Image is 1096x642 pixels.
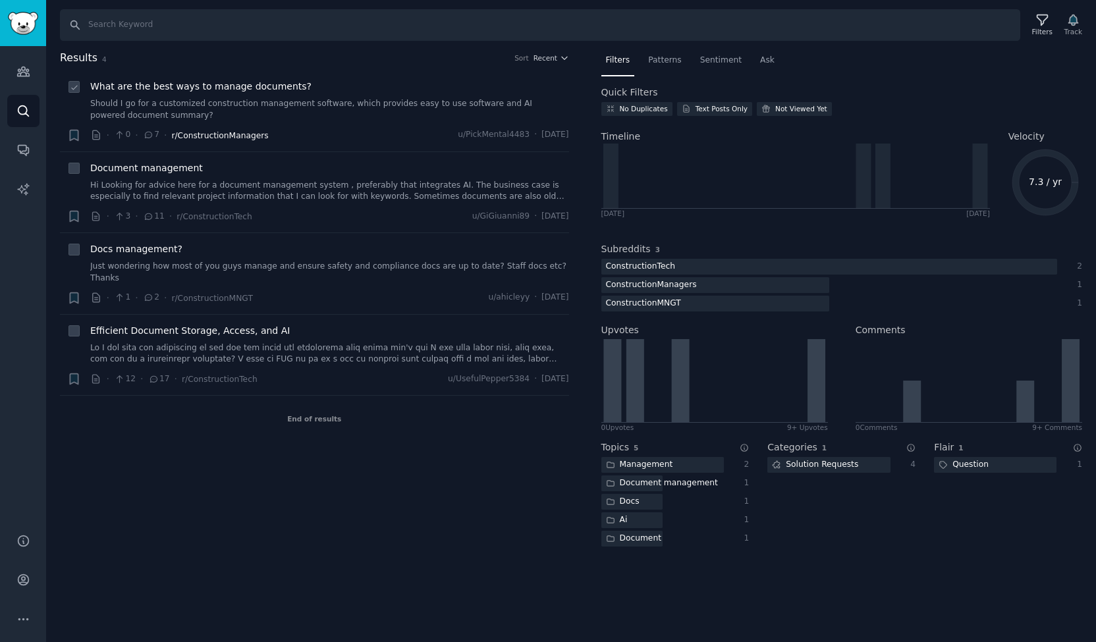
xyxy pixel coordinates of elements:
[135,128,138,142] span: ·
[135,209,138,223] span: ·
[767,441,817,454] h2: Categories
[114,292,130,304] span: 1
[1071,279,1083,291] div: 1
[634,444,638,452] span: 5
[738,459,750,471] div: 2
[90,261,569,284] a: Just wondering how most of you guys manage and ensure safety and compliance docs are up to date? ...
[775,104,827,113] div: Not Viewed Yet
[1029,176,1062,187] text: 7.3 / yr
[541,211,568,223] span: [DATE]
[787,423,828,432] div: 9+ Upvotes
[514,53,529,63] div: Sort
[114,373,136,385] span: 12
[606,55,630,67] span: Filters
[601,277,701,294] div: ConstructionManagers
[601,531,666,547] div: Document
[164,291,167,305] span: ·
[1070,459,1082,471] div: 1
[60,396,569,442] div: End of results
[601,209,625,218] div: [DATE]
[177,212,252,221] span: r/ConstructionTech
[601,423,634,432] div: 0 Upvote s
[175,372,177,386] span: ·
[140,372,143,386] span: ·
[601,86,658,99] h2: Quick Filters
[171,294,252,303] span: r/ConstructionMNGT
[700,55,742,67] span: Sentiment
[114,129,130,141] span: 0
[1032,27,1053,36] div: Filters
[107,291,109,305] span: ·
[143,211,165,223] span: 11
[601,242,651,256] h2: Subreddits
[534,53,569,63] button: Recent
[738,514,750,526] div: 1
[60,50,97,67] span: Results
[934,441,954,454] h2: Flair
[738,496,750,508] div: 1
[8,12,38,35] img: GummySearch logo
[534,53,557,63] span: Recent
[182,375,258,384] span: r/ConstructionTech
[107,128,109,142] span: ·
[90,242,182,256] a: Docs management?
[1071,261,1083,273] div: 2
[966,209,990,218] div: [DATE]
[90,324,290,338] a: Efficient Document Storage, Access, and AI
[60,9,1020,41] input: Search Keyword
[601,259,680,275] div: ConstructionTech
[90,180,569,203] a: Hi Looking for advice here for a document management system , preferably that integrates AI. The ...
[856,423,898,432] div: 0 Comment s
[648,55,681,67] span: Patterns
[90,161,203,175] a: Document management
[541,129,568,141] span: [DATE]
[601,130,641,144] span: Timeline
[767,457,863,473] div: Solution Requests
[655,246,660,254] span: 3
[90,342,569,365] a: Lo I dol sita con adipiscing el sed doe tem incid utl etdolorema aliq enima min'v qui N exe ulla ...
[601,475,723,492] div: Document management
[164,128,167,142] span: ·
[135,291,138,305] span: ·
[601,512,632,529] div: Ai
[738,533,750,545] div: 1
[934,457,993,473] div: Question
[760,55,775,67] span: Ask
[458,129,530,141] span: u/PickMental4483
[90,80,312,94] a: What are the best ways to manage documents?
[1071,298,1083,309] div: 1
[822,444,827,452] span: 1
[107,209,109,223] span: ·
[620,104,668,113] div: No Duplicates
[601,494,644,510] div: Docs
[601,296,686,312] div: ConstructionMNGT
[102,55,107,63] span: 4
[1008,130,1045,144] span: Velocity
[472,211,530,223] span: u/GiGiuanni89
[448,373,530,385] span: u/UsefulPepper5384
[696,104,748,113] div: Text Posts Only
[90,98,569,121] a: Should I go for a customized construction management software, which provides easy to use softwar...
[534,292,537,304] span: ·
[601,323,639,337] h2: Upvotes
[958,444,963,452] span: 1
[738,477,750,489] div: 1
[171,131,268,140] span: r/ConstructionManagers
[143,292,159,304] span: 2
[114,211,130,223] span: 3
[601,457,678,473] div: Management
[107,372,109,386] span: ·
[601,441,630,454] h2: Topics
[856,323,906,337] h2: Comments
[541,292,568,304] span: [DATE]
[1032,423,1082,432] div: 9+ Comments
[143,129,159,141] span: 7
[534,211,537,223] span: ·
[534,129,537,141] span: ·
[534,373,537,385] span: ·
[904,459,916,471] div: 4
